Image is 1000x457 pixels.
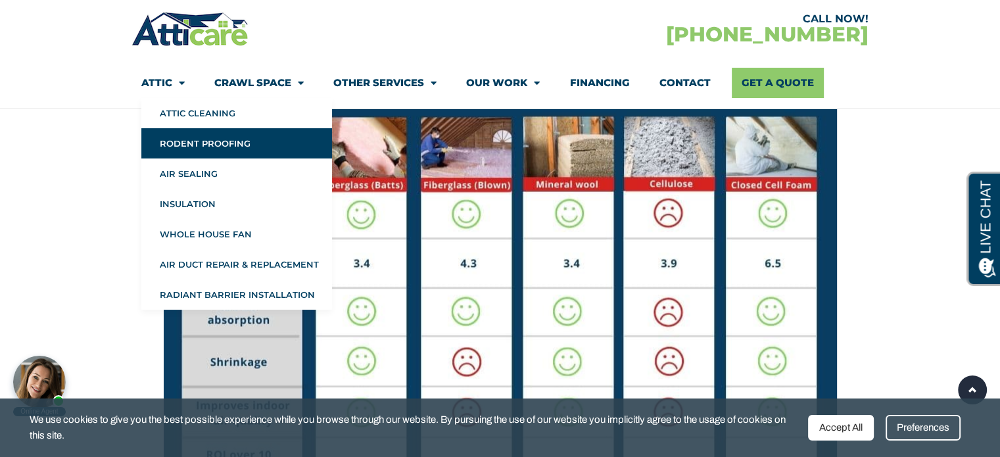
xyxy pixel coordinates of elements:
[141,68,185,98] a: Attic
[886,415,961,441] div: Preferences
[500,14,868,24] div: CALL NOW!
[569,68,629,98] a: Financing
[141,219,332,249] a: Whole House Fan
[32,11,106,27] span: Opens a chat window
[141,249,332,279] a: Air Duct Repair & Replacement
[214,68,304,98] a: Crawl Space
[141,158,332,189] a: Air Sealing
[141,98,332,128] a: Attic Cleaning
[333,68,437,98] a: Other Services
[141,68,858,98] nav: Menu
[141,98,332,310] ul: Attic
[659,68,710,98] a: Contact
[141,279,332,310] a: Radiant Barrier Installation
[732,68,824,98] a: Get A Quote
[30,412,798,444] span: We use cookies to give you the best possible experience while you browse through our website. By ...
[808,415,874,441] div: Accept All
[141,128,332,158] a: Rodent Proofing
[7,352,72,418] iframe: Chat Invitation
[466,68,540,98] a: Our Work
[141,189,332,219] a: Insulation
